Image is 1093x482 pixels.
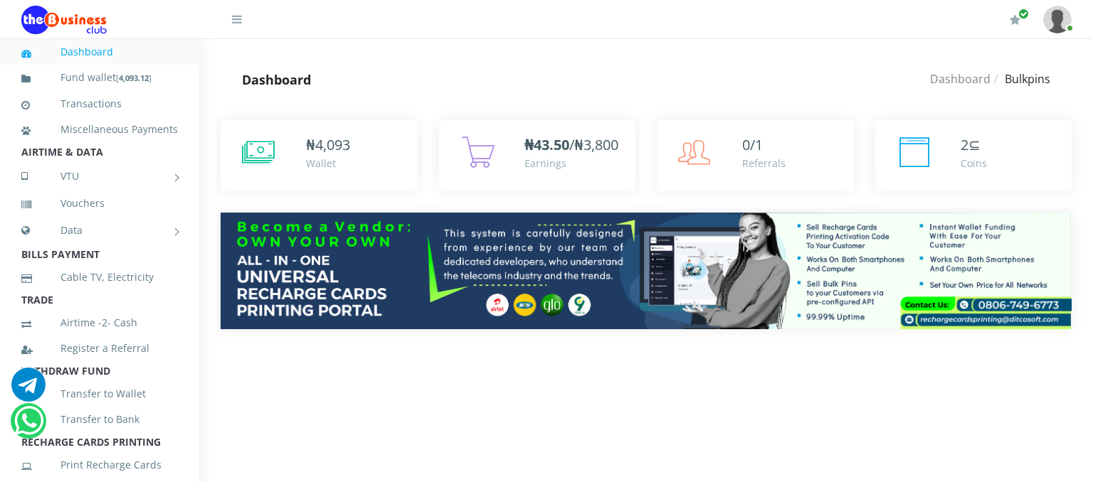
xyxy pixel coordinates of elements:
a: Fund wallet[4,093.12] [21,61,178,95]
a: Data [21,213,178,248]
strong: Dashboard [242,71,311,88]
div: Referrals [742,156,786,171]
li: Bulkpins [991,70,1050,87]
div: Coins [961,156,987,171]
span: 0/1 [742,135,763,154]
div: Earnings [524,156,618,171]
i: Renew/Upgrade Subscription [1010,14,1020,26]
img: User [1043,6,1072,33]
a: Transactions [21,87,178,120]
b: ₦43.50 [524,135,569,154]
a: Register a Referral [21,332,178,365]
a: Airtime -2- Cash [21,306,178,339]
div: ⊆ [961,134,987,156]
span: Renew/Upgrade Subscription [1018,9,1029,19]
a: Transfer to Bank [21,403,178,436]
a: Chat for support [11,378,46,402]
small: [ ] [116,73,152,83]
a: Dashboard [930,71,991,87]
a: Vouchers [21,187,178,220]
img: multitenant_rcp.png [221,213,1072,329]
div: ₦ [306,134,350,156]
a: VTU [21,159,178,194]
span: 4,093 [315,135,350,154]
a: Cable TV, Electricity [21,261,178,294]
a: Transfer to Wallet [21,377,178,410]
span: 2 [961,135,968,154]
a: Chat for support [14,414,43,438]
div: Wallet [306,156,350,171]
a: Print Recharge Cards [21,449,178,481]
a: ₦43.50/₦3,800 Earnings [439,120,636,191]
b: 4,093.12 [119,73,149,83]
a: ₦4,093 Wallet [221,120,418,191]
img: Logo [21,6,107,34]
a: 0/1 Referrals [657,120,854,191]
a: Dashboard [21,36,178,68]
span: /₦3,800 [524,135,618,154]
a: Miscellaneous Payments [21,113,178,146]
